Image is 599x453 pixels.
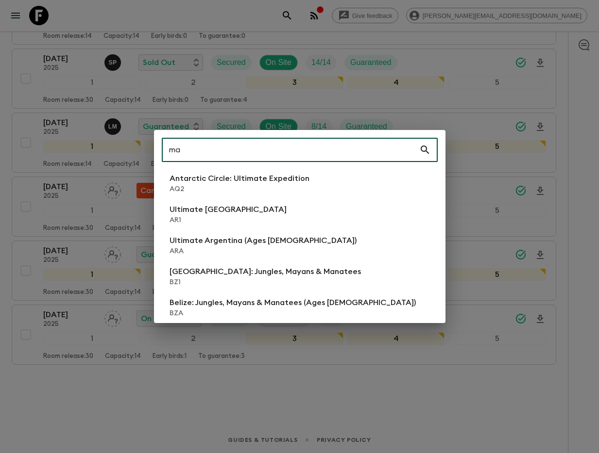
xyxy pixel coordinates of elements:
[170,215,287,225] p: AR1
[170,184,309,194] p: AQ2
[170,277,361,287] p: BZ1
[170,297,416,308] p: Belize: Jungles, Mayans & Manatees (Ages [DEMOGRAPHIC_DATA])
[170,204,287,215] p: Ultimate [GEOGRAPHIC_DATA]
[170,173,309,184] p: Antarctic Circle: Ultimate Expedition
[162,136,419,163] input: Search adventures...
[170,308,416,318] p: BZA
[170,266,361,277] p: [GEOGRAPHIC_DATA]: Jungles, Mayans & Manatees
[170,246,357,256] p: ARA
[170,235,357,246] p: Ultimate Argentina (Ages [DEMOGRAPHIC_DATA])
